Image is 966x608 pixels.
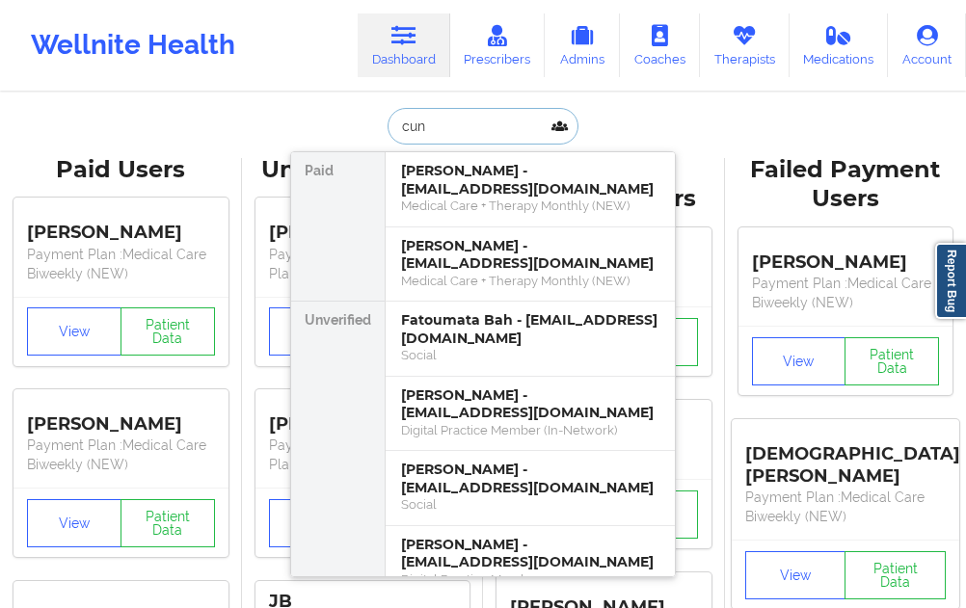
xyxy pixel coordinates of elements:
div: Digital Practice Member (In-Network) [401,422,659,438]
button: View [745,551,846,599]
button: View [752,337,846,385]
div: [PERSON_NAME] - [EMAIL_ADDRESS][DOMAIN_NAME] [401,237,659,273]
div: [PERSON_NAME] [27,208,215,245]
div: Social [401,496,659,513]
div: Social [401,347,659,363]
p: Payment Plan : Medical Care Biweekly (NEW) [27,436,215,474]
div: [PERSON_NAME] [269,208,457,245]
p: Payment Plan : Unmatched Plan [269,245,457,283]
div: [PERSON_NAME] [27,399,215,436]
a: Account [888,13,966,77]
a: Dashboard [358,13,450,77]
button: View [269,499,363,547]
div: [PERSON_NAME] [752,237,940,274]
div: Paid [291,152,385,302]
button: View [27,307,121,356]
button: View [27,499,121,547]
p: Payment Plan : Medical Care Biweekly (NEW) [752,274,940,312]
div: Digital Practice Member [401,571,659,588]
p: Payment Plan : Medical Care Biweekly (NEW) [745,488,947,526]
div: Unverified Users [255,155,470,185]
a: Admins [545,13,620,77]
button: Patient Data [121,499,215,547]
div: [PERSON_NAME] - [EMAIL_ADDRESS][DOMAIN_NAME] [401,386,659,422]
button: View [269,307,363,356]
a: Medications [790,13,889,77]
div: Failed Payment Users [738,155,953,215]
a: Report Bug [935,243,966,319]
div: [PERSON_NAME] - [EMAIL_ADDRESS][DOMAIN_NAME] [401,162,659,198]
div: [PERSON_NAME] - [EMAIL_ADDRESS][DOMAIN_NAME] [401,461,659,496]
button: Patient Data [121,307,215,356]
div: [PERSON_NAME] - [EMAIL_ADDRESS][DOMAIN_NAME] [401,536,659,571]
div: Medical Care + Therapy Monthly (NEW) [401,198,659,214]
a: Coaches [620,13,700,77]
div: Fatoumata Bah - [EMAIL_ADDRESS][DOMAIN_NAME] [401,311,659,347]
a: Therapists [700,13,790,77]
div: Medical Care + Therapy Monthly (NEW) [401,273,659,289]
a: Prescribers [450,13,546,77]
button: Patient Data [845,337,939,385]
div: [DEMOGRAPHIC_DATA][PERSON_NAME] [745,429,947,488]
div: Paid Users [13,155,228,185]
div: [PERSON_NAME] [269,399,457,436]
p: Payment Plan : Unmatched Plan [269,436,457,474]
button: Patient Data [845,551,946,599]
p: Payment Plan : Medical Care Biweekly (NEW) [27,245,215,283]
